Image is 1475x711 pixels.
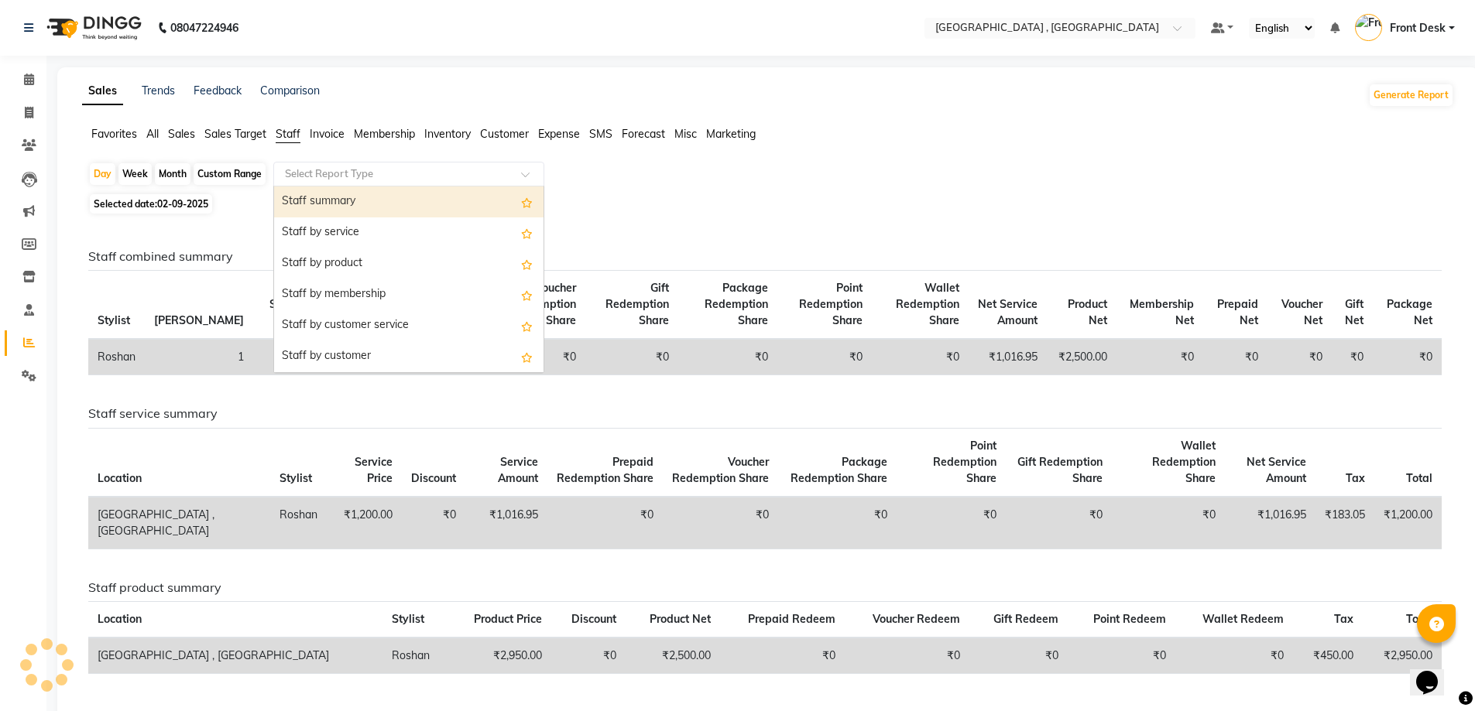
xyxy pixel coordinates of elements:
[799,281,863,327] span: Point Redemption Share
[748,612,835,626] span: Prepaid Redeem
[1093,612,1166,626] span: Point Redeem
[118,163,152,185] div: Week
[538,127,580,141] span: Expense
[663,497,778,549] td: ₹0
[274,279,544,310] div: Staff by membership
[589,127,612,141] span: SMS
[1112,497,1225,549] td: ₹0
[1175,638,1293,674] td: ₹0
[170,6,238,50] b: 08047224946
[1267,339,1332,375] td: ₹0
[1203,339,1267,375] td: ₹0
[1373,339,1442,375] td: ₹0
[1406,612,1432,626] span: Total
[1017,455,1103,485] span: Gift Redemption Share
[1334,612,1353,626] span: Tax
[1117,339,1204,375] td: ₹0
[39,6,146,50] img: logo
[521,316,533,335] span: Add this report to Favorites List
[778,497,896,549] td: ₹0
[98,313,130,327] span: Stylist
[274,186,544,217] div: Staff summary
[1202,612,1284,626] span: Wallet Redeem
[551,638,626,674] td: ₹0
[626,638,719,674] td: ₹2,500.00
[411,471,456,485] span: Discount
[1370,84,1453,106] button: Generate Report
[498,455,538,485] span: Service Amount
[145,339,253,375] td: 1
[1332,339,1374,375] td: ₹0
[424,127,471,141] span: Inventory
[168,127,195,141] span: Sales
[88,249,1442,264] h6: Staff combined summary
[90,194,212,214] span: Selected date:
[88,638,382,674] td: [GEOGRAPHIC_DATA] , [GEOGRAPHIC_DATA]
[521,347,533,366] span: Add this report to Favorites List
[142,84,175,97] a: Trends
[280,471,312,485] span: Stylist
[1345,297,1364,327] span: Gift Net
[1390,20,1446,36] span: Front Desk
[274,341,544,372] div: Staff by customer
[1225,497,1315,549] td: ₹1,016.95
[672,455,769,485] span: Voucher Redemption Share
[90,163,115,185] div: Day
[1247,455,1306,485] span: Net Service Amount
[354,127,415,141] span: Membership
[1406,471,1432,485] span: Total
[873,612,960,626] span: Voucher Redeem
[521,224,533,242] span: Add this report to Favorites List
[146,127,159,141] span: All
[194,84,242,97] a: Feedback
[98,612,142,626] span: Location
[98,471,142,485] span: Location
[1374,497,1442,549] td: ₹1,200.00
[1281,297,1322,327] span: Voucher Net
[777,339,872,375] td: ₹0
[622,127,665,141] span: Forecast
[513,281,576,327] span: Voucher Redemption Share
[1130,297,1194,327] span: Membership Net
[155,163,190,185] div: Month
[1410,649,1460,696] iframe: chat widget
[547,497,663,549] td: ₹0
[1346,471,1365,485] span: Tax
[88,406,1442,421] h6: Staff service summary
[521,255,533,273] span: Add this report to Favorites List
[88,580,1442,595] h6: Staff product summary
[521,285,533,304] span: Add this report to Favorites List
[605,281,669,327] span: Gift Redemption Share
[791,455,887,485] span: Package Redemption Share
[88,497,270,549] td: [GEOGRAPHIC_DATA] , [GEOGRAPHIC_DATA]
[969,339,1047,375] td: ₹1,016.95
[1355,14,1382,41] img: Front Desk
[1217,297,1258,327] span: Prepaid Net
[465,497,547,549] td: ₹1,016.95
[1387,297,1432,327] span: Package Net
[650,612,711,626] span: Product Net
[1293,638,1362,674] td: ₹450.00
[1068,297,1107,327] span: Product Net
[480,127,529,141] span: Customer
[355,455,393,485] span: Service Price
[720,638,845,674] td: ₹0
[705,281,768,327] span: Package Redemption Share
[1068,638,1175,674] td: ₹0
[678,339,777,375] td: ₹0
[571,612,616,626] span: Discount
[674,127,697,141] span: Misc
[896,281,959,327] span: Wallet Redemption Share
[253,339,317,375] td: 1
[1047,339,1117,375] td: ₹2,500.00
[392,612,424,626] span: Stylist
[273,186,544,373] ng-dropdown-panel: Options list
[270,497,327,549] td: Roshan
[585,339,678,375] td: ₹0
[194,163,266,185] div: Custom Range
[521,193,533,211] span: Add this report to Favorites List
[402,497,465,549] td: ₹0
[969,638,1068,674] td: ₹0
[1315,497,1374,549] td: ₹183.05
[327,497,402,549] td: ₹1,200.00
